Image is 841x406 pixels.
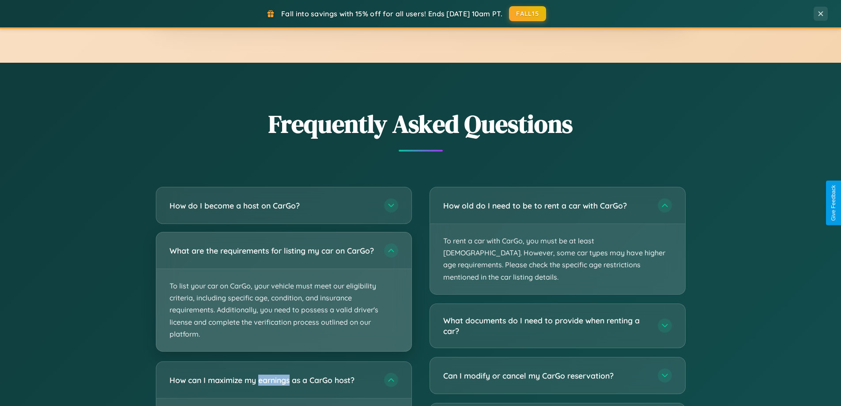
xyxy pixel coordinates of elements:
button: FALL15 [509,6,546,21]
h3: What documents do I need to provide when renting a car? [443,315,649,337]
p: To list your car on CarGo, your vehicle must meet our eligibility criteria, including specific ag... [156,269,411,351]
h3: Can I modify or cancel my CarGo reservation? [443,370,649,381]
h2: Frequently Asked Questions [156,107,686,141]
span: Fall into savings with 15% off for all users! Ends [DATE] 10am PT. [281,9,502,18]
p: To rent a car with CarGo, you must be at least [DEMOGRAPHIC_DATA]. However, some car types may ha... [430,224,685,294]
h3: How can I maximize my earnings as a CarGo host? [170,375,375,386]
h3: How do I become a host on CarGo? [170,200,375,211]
div: Give Feedback [830,185,837,221]
h3: What are the requirements for listing my car on CarGo? [170,245,375,256]
h3: How old do I need to be to rent a car with CarGo? [443,200,649,211]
